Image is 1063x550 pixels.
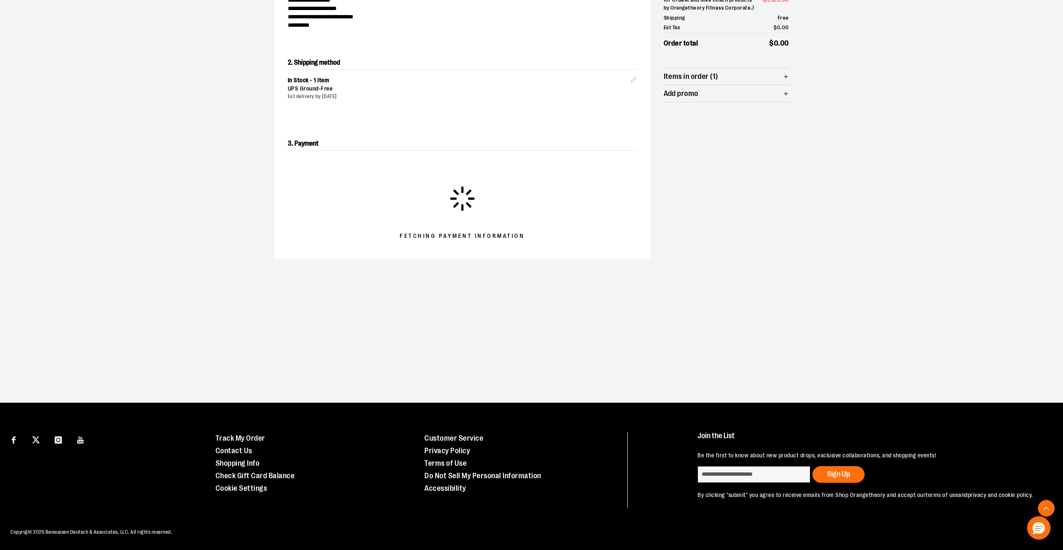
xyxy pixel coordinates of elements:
[664,73,718,81] span: Items in order (1)
[780,24,782,30] span: .
[812,466,865,483] button: Sign Up
[321,85,332,92] span: Free
[664,68,789,85] button: Items in order (1)
[288,76,630,85] div: In Stock - 1 item
[777,24,781,30] span: 0
[769,39,774,47] span: $
[1038,500,1055,517] button: Back To Top
[698,432,1039,447] h4: Join the List
[424,484,466,492] a: Accessibility
[51,432,66,447] a: Visit our Instagram page
[774,39,779,47] span: 0
[216,472,295,480] a: Check Gift Card Balance
[29,432,43,447] a: Visit our X page
[664,23,680,32] span: Est Tax
[288,56,637,69] h2: 2. Shipping method
[698,452,1039,460] p: Be the first to know about new product drops, exclusive collaborations, and shopping events!
[827,470,850,478] span: Sign Up
[664,38,698,49] span: Order total
[1027,516,1050,540] button: Hello, have a question? Let’s chat.
[288,137,637,151] h2: 3. Payment
[664,14,685,22] span: Shipping
[288,85,630,93] div: UPS Ground -
[926,492,958,498] a: terms of use
[782,24,789,30] span: 00
[424,472,541,480] a: Do Not Sell My Personal Information
[216,459,260,467] a: Shopping Info
[216,484,267,492] a: Cookie Settings
[698,466,810,483] input: enter email
[6,432,21,447] a: Visit our Facebook page
[424,434,483,442] a: Customer Service
[216,447,252,455] a: Contact Us
[778,15,789,21] span: Free
[664,90,698,98] span: Add promo
[32,436,40,444] img: Twitter
[774,24,777,30] span: $
[424,447,470,455] a: Privacy Policy
[10,529,172,535] span: Copyright 2025 Bensussen Deutsch & Associates, LLC. All rights reserved.
[74,432,88,447] a: Visit our Youtube page
[698,491,1039,500] p: By clicking "submit" you agree to receive emails from Shop Orangetheory and accept our and
[968,492,1033,498] a: privacy and cookie policy.
[288,93,630,100] div: Est delivery by [DATE]
[780,39,789,47] span: 00
[664,85,789,102] button: Add promo
[778,39,780,47] span: .
[424,459,467,467] a: Terms of Use
[216,434,265,442] a: Track My Order
[400,232,525,240] span: Fetching Payment Information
